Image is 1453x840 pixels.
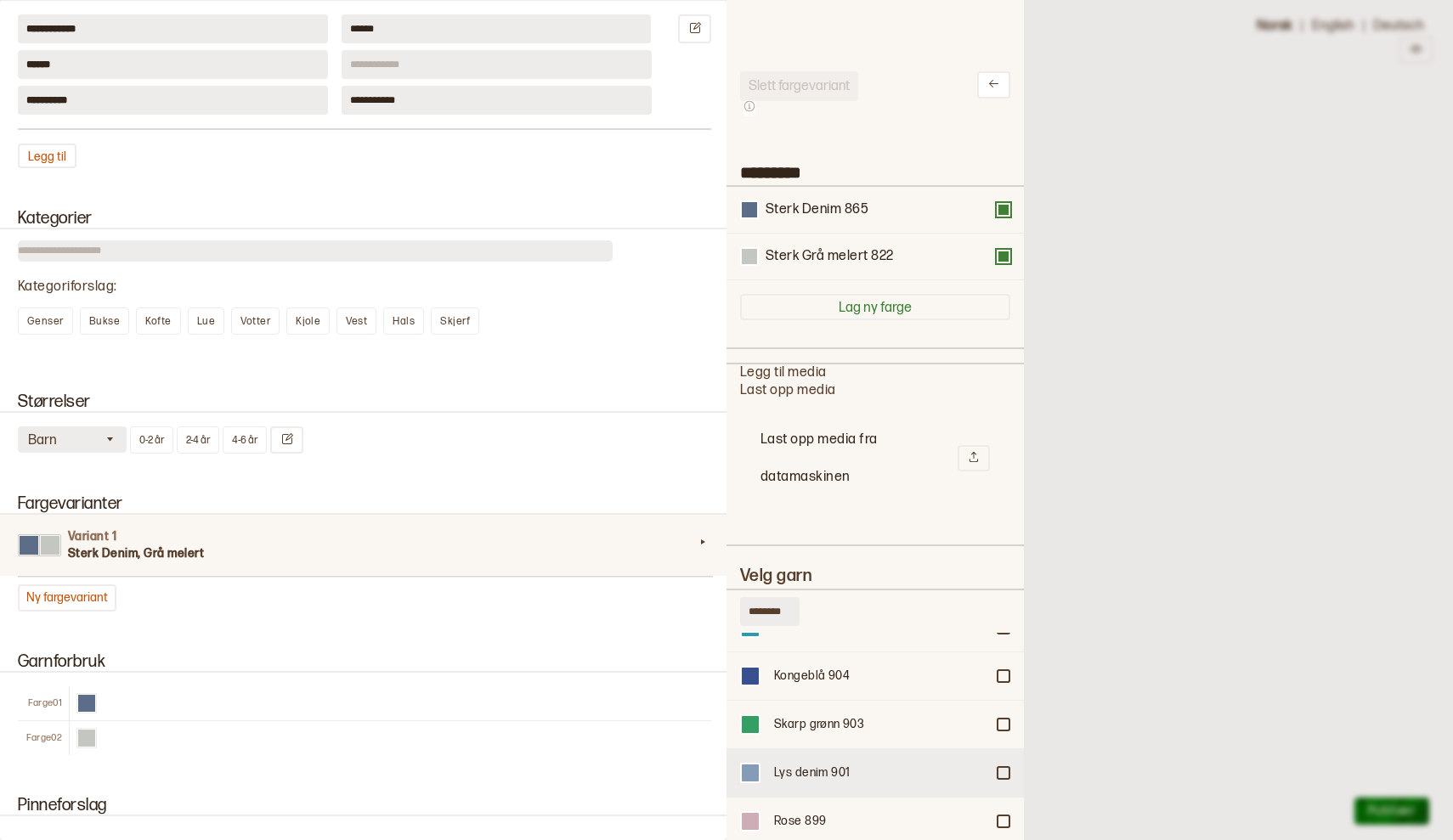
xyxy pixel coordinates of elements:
[18,279,711,296] div: Kategoriforslag :
[223,426,267,454] button: 4-6 år
[774,764,985,781] div: Lys denim 901
[726,187,1024,234] div: Sterk Denim 865
[346,315,367,328] span: Vest
[270,426,303,454] button: Endre størrelser
[18,697,69,709] div: Farge 01
[766,201,868,219] div: Sterk Denim 865
[774,668,985,685] div: Kongeblå 904
[766,248,894,266] div: Sterk Grå melert 822
[18,732,69,744] div: Farge 02
[18,144,76,168] button: Legg til
[760,421,958,496] h2: Last opp media fra datamaskinen
[296,315,320,328] span: Kjole
[177,426,219,454] button: 2-4 år
[68,528,694,545] h4: Variant 1
[130,426,173,454] button: 0-2 år
[393,315,415,328] span: Hals
[89,315,120,328] span: Bukse
[740,294,1010,320] button: Lag ny farge
[240,315,270,328] span: Votter
[774,716,985,733] div: Skarp grønn 903
[18,584,116,612] button: Ny fargevariant
[726,234,1024,280] div: Sterk Grå melert 822
[740,71,858,101] button: Slett fargevariant
[280,432,293,445] svg: Endre størrelser
[27,315,64,328] span: Genser
[145,315,171,328] span: Kofte
[440,315,470,328] span: Skjerf
[740,364,1010,517] div: Legg til media Last opp media
[68,545,694,562] h3: Sterk Denim, Grå melert
[740,567,1010,585] h2: Velg garn
[197,315,215,328] span: Lue
[18,426,127,453] button: Barn
[774,813,985,830] div: Rose 899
